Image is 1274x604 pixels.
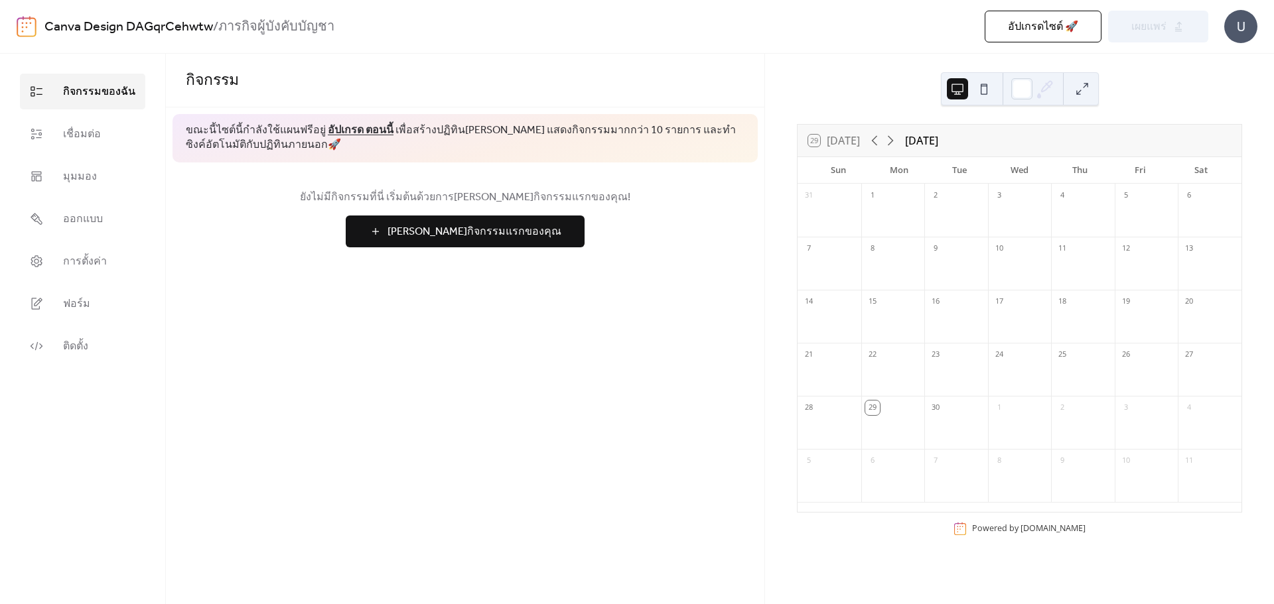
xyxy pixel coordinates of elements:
[1182,347,1196,362] div: 27
[1182,294,1196,309] div: 20
[992,347,1007,362] div: 24
[20,243,145,279] a: การตั้งค่า
[928,453,943,468] div: 7
[802,347,816,362] div: 21
[186,215,744,247] a: [PERSON_NAME]กิจกรรมแรกของคุณ
[20,116,145,152] a: เชื่อมต่อ
[928,188,943,203] div: 2
[802,400,816,415] div: 28
[992,400,1007,415] div: 1
[869,157,929,184] div: Mon
[20,201,145,237] a: ออกแบบ
[1055,241,1070,256] div: 11
[865,400,880,415] div: 29
[44,15,213,40] a: Canva Design DAGqrCehwtw
[865,241,880,256] div: 8
[63,211,103,227] span: ออกแบบ
[1055,347,1070,362] div: 25
[1119,188,1133,203] div: 5
[928,347,943,362] div: 23
[1055,453,1070,468] div: 9
[802,294,816,309] div: 14
[1055,294,1070,309] div: 18
[213,15,218,40] b: /
[929,157,989,184] div: Tue
[186,123,744,153] span: ขณะนี้ไซต์นี้กำลังใช้แผนฟรีอยู่ เพื่อสร้างปฏิทิน[PERSON_NAME] แสดงกิจกรรมมากกว่า 10 รายการ และทำซ...
[928,241,943,256] div: 9
[63,169,97,185] span: มุมมอง
[992,453,1007,468] div: 8
[989,157,1050,184] div: Wed
[865,294,880,309] div: 15
[388,224,561,240] span: [PERSON_NAME]กิจกรรมแรกของคุณ
[1050,157,1110,184] div: Thu
[1224,10,1257,43] div: U
[1110,157,1170,184] div: Fri
[20,158,145,194] a: มุมมอง
[802,453,816,468] div: 5
[928,400,943,415] div: 30
[63,127,101,143] span: เชื่อมต่อ
[1119,294,1133,309] div: 19
[1182,188,1196,203] div: 6
[328,120,393,141] a: อัปเกรด ตอนนี้
[865,347,880,362] div: 22
[1119,347,1133,362] div: 26
[992,188,1007,203] div: 3
[20,328,145,364] a: ติดตั้ง
[1055,188,1070,203] div: 4
[1055,400,1070,415] div: 2
[972,522,1086,534] div: Powered by
[928,294,943,309] div: 16
[186,190,744,206] span: ยังไม่มีกิจกรรมที่นี่ เริ่มต้นด้วยการ[PERSON_NAME]กิจกรรมแรกของคุณ!
[808,157,869,184] div: Sun
[63,84,135,100] span: กิจกรรมของฉัน
[1008,19,1078,35] span: อัปเกรดไซต์ 🚀
[63,296,90,312] span: ฟอร์ม
[218,15,334,40] b: ภารกิจผู้บังคับบัญชา
[63,254,107,270] span: การตั้งค่า
[905,133,938,149] div: [DATE]
[1021,522,1086,534] a: [DOMAIN_NAME]
[186,66,239,95] span: กิจกรรม
[865,453,880,468] div: 6
[63,339,88,355] span: ติดตั้ง
[20,286,145,322] a: ฟอร์ม
[802,241,816,256] div: 7
[17,16,36,37] img: logo
[992,241,1007,256] div: 10
[865,188,880,203] div: 1
[1182,400,1196,415] div: 4
[20,74,145,109] a: กิจกรรมของฉัน
[1119,400,1133,415] div: 3
[1119,453,1133,468] div: 10
[802,188,816,203] div: 31
[1182,241,1196,256] div: 13
[992,294,1007,309] div: 17
[985,11,1101,42] button: อัปเกรดไซต์ 🚀
[1119,241,1133,256] div: 12
[1170,157,1231,184] div: Sat
[1182,453,1196,468] div: 11
[346,215,585,247] button: [PERSON_NAME]กิจกรรมแรกของคุณ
